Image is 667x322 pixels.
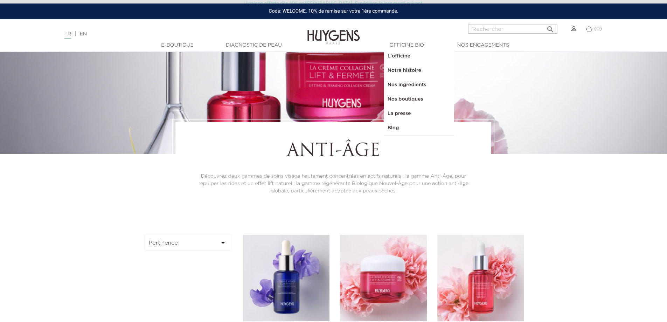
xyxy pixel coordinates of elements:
[384,92,454,107] a: Nos boutiques
[80,32,87,36] a: EN
[384,63,454,78] a: Notre histoire
[384,107,454,121] a: La presse
[594,26,602,31] span: (0)
[468,25,557,34] input: Rechercher
[384,121,454,135] a: Blog
[372,42,442,49] a: Officine Bio
[219,239,227,247] i: 
[448,42,518,49] a: Nos engagements
[64,32,71,39] a: FR
[195,173,472,195] p: Découvrez deux gammes de soins visage hautement concentrées en actifs naturels : la gamme Anti-Âg...
[143,42,213,49] a: E-Boutique
[219,42,289,49] a: Diagnostic de peau
[61,30,273,38] div: |
[544,22,557,32] button: 
[145,235,231,251] button: Pertinence
[384,49,454,63] a: L'officine
[195,141,472,162] h1: Anti-Âge
[546,23,555,32] i: 
[243,235,329,321] img: L'Huile Visage Elixir Nuit
[384,78,454,92] a: Nos ingrédients
[340,235,426,321] img: La Crème Collagène Lift & Fermeté
[307,19,360,46] img: Huygens
[437,235,524,321] img: Le Sérum Resvératrol Lift & Fermeté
